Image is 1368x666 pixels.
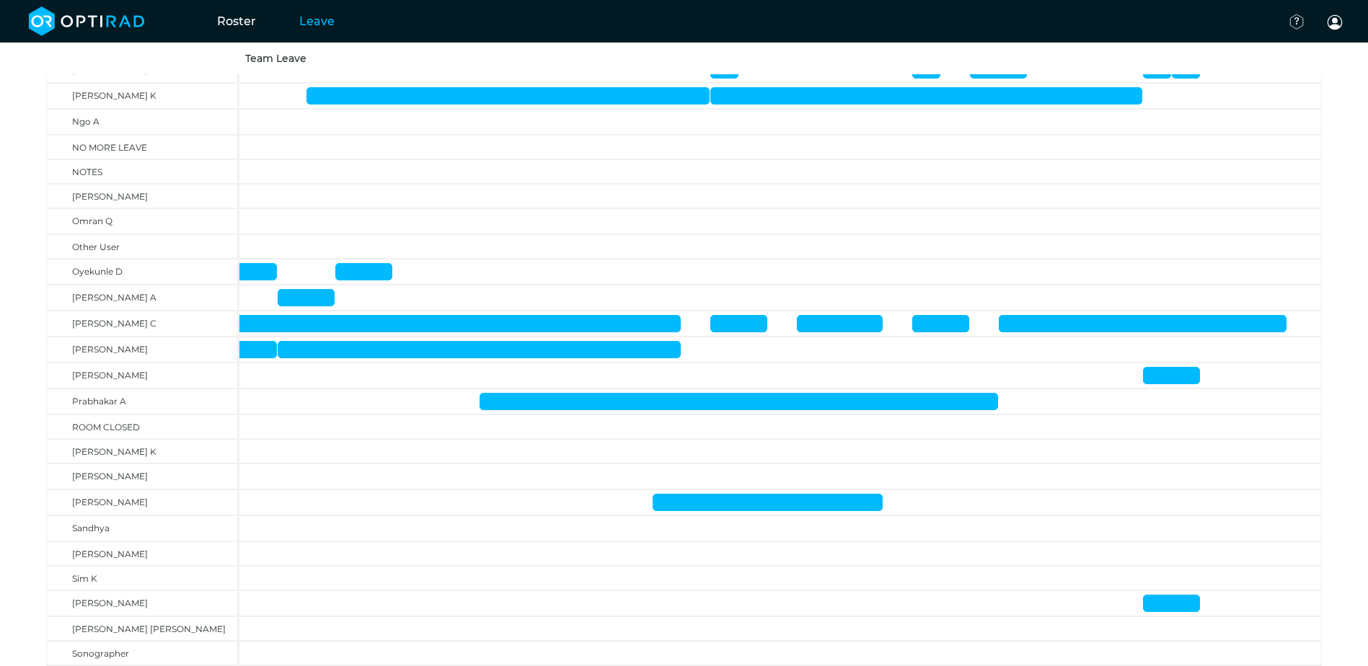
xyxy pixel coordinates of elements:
span: Oyekunle D [72,266,123,277]
span: Prabhakar A [72,396,126,407]
span: [PERSON_NAME] C [72,318,156,329]
span: Other User [72,241,120,252]
span: Sandhya [72,523,110,533]
span: [PERSON_NAME] K [72,446,156,457]
span: [PERSON_NAME] [72,370,148,381]
span: [PERSON_NAME] [72,344,148,355]
span: ROOM CLOSED [72,422,140,432]
span: Sonographer [72,648,129,659]
span: [PERSON_NAME] [72,598,148,608]
img: brand-opti-rad-logos-blue-and-white-d2f68631ba2948856bd03f2d395fb146ddc8fb01b4b6e9315ea85fa773367... [29,6,145,36]
span: [PERSON_NAME] [PERSON_NAME] [72,623,226,634]
span: [PERSON_NAME] K [72,90,156,101]
span: [PERSON_NAME] [72,497,148,507]
span: NO MORE LEAVE [72,142,147,153]
span: [PERSON_NAME] A [72,292,156,303]
span: [PERSON_NAME] [72,471,148,481]
span: Ngo A [72,116,100,127]
span: Sim K [72,573,97,584]
span: Omran Q [72,216,112,226]
span: NOTES [72,166,102,177]
a: Team Leave [245,52,306,65]
span: [PERSON_NAME] [72,191,148,202]
span: [PERSON_NAME] [72,549,148,559]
